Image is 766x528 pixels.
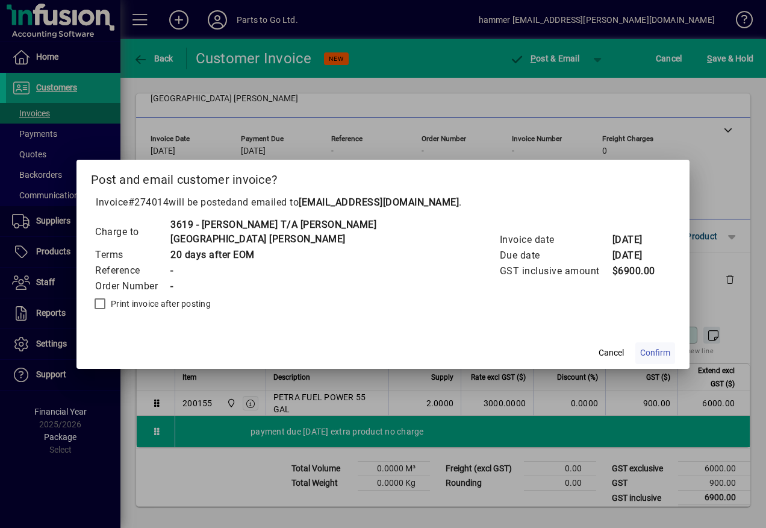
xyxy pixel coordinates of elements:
td: 20 days after EOM [170,247,458,263]
label: Print invoice after posting [108,298,211,310]
span: Confirm [640,347,670,359]
td: Reference [95,263,170,278]
td: Order Number [95,278,170,294]
td: - [170,263,458,278]
span: #274014 [128,196,169,208]
td: Charge to [95,217,170,247]
td: [DATE] [612,248,660,263]
td: GST inclusive amount [499,263,612,279]
td: [DATE] [612,232,660,248]
td: 3619 - [PERSON_NAME] T/A [PERSON_NAME] [GEOGRAPHIC_DATA] [PERSON_NAME] [170,217,458,247]
button: Confirm [635,342,675,364]
h2: Post and email customer invoice? [76,160,690,195]
td: $6900.00 [612,263,660,279]
td: Invoice date [499,232,612,248]
td: Due date [499,248,612,263]
p: Invoice will be posted . [91,195,675,210]
b: [EMAIL_ADDRESS][DOMAIN_NAME] [299,196,459,208]
td: - [170,278,458,294]
button: Cancel [592,342,631,364]
td: Terms [95,247,170,263]
span: and emailed to [231,196,459,208]
span: Cancel [599,347,624,359]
